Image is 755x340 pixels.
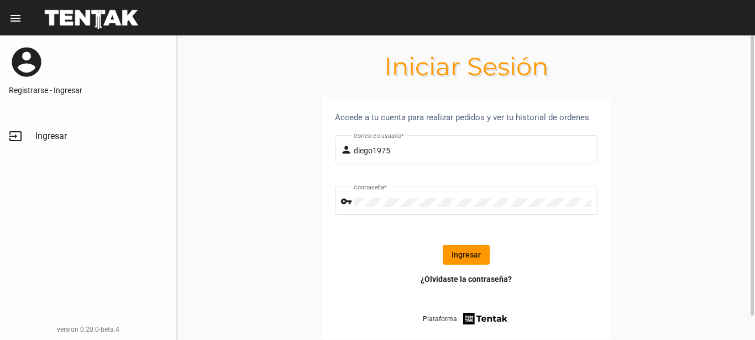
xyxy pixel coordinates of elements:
[421,274,512,285] a: ¿Olvidaste la contraseña?
[340,195,354,208] mat-icon: vpn_key
[9,12,22,25] mat-icon: menu
[9,44,44,80] mat-icon: account_circle
[9,324,167,335] div: version 0.20.0-beta.4
[335,111,597,124] div: Accede a tu cuenta para realizar pedidos y ver tu historial de ordenes
[423,311,510,326] a: Plataforma
[462,311,509,326] img: tentak-firm.png
[9,130,22,143] mat-icon: input
[177,58,755,75] h1: Iniciar Sesión
[443,245,490,265] button: Ingresar
[423,313,457,324] span: Plataforma
[9,85,167,96] a: Registrarse - Ingresar
[35,131,67,142] span: Ingresar
[340,143,354,157] mat-icon: person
